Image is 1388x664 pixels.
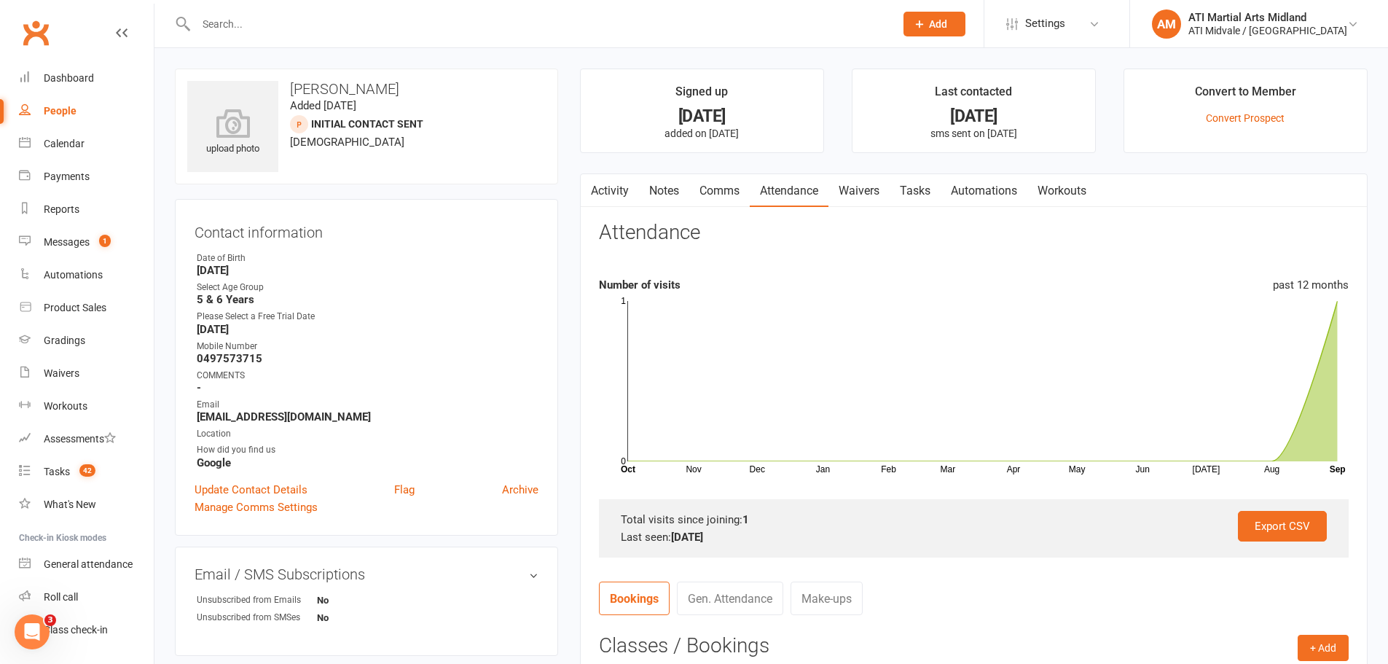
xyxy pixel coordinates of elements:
strong: [DATE] [671,531,703,544]
a: Gen. Attendance [677,582,783,615]
div: Date of Birth [197,251,538,265]
a: Bookings [599,582,670,615]
div: AM [1152,9,1181,39]
p: sms sent on [DATE] [866,128,1082,139]
strong: [DATE] [197,264,538,277]
span: INITIAL CONTACT SENT [311,118,423,130]
div: Gradings [44,335,85,346]
a: Convert Prospect [1206,112,1285,124]
a: Workouts [19,390,154,423]
span: 3 [44,614,56,626]
div: Payments [44,171,90,182]
div: Mobile Number [197,340,538,354]
a: Export CSV [1238,511,1327,542]
strong: 5 & 6 Years [197,293,538,306]
div: Messages [44,236,90,248]
strong: 1 [742,513,749,526]
a: Tasks [890,174,941,208]
div: What's New [44,499,96,510]
a: Automations [941,174,1027,208]
h3: Attendance [599,222,700,244]
div: Product Sales [44,302,106,313]
input: Search... [192,14,885,34]
div: Last seen: [621,528,1327,546]
div: Convert to Member [1195,82,1296,109]
div: Last contacted [935,82,1012,109]
a: Dashboard [19,62,154,95]
div: Automations [44,269,103,281]
p: added on [DATE] [594,128,810,139]
div: Location [197,427,538,441]
a: Calendar [19,128,154,160]
span: 1 [99,235,111,247]
a: Update Contact Details [195,481,307,499]
div: Class check-in [44,624,108,636]
a: Messages 1 [19,226,154,259]
div: Waivers [44,367,79,379]
a: General attendance kiosk mode [19,548,154,581]
div: Roll call [44,591,78,603]
a: Waivers [828,174,890,208]
div: past 12 months [1273,276,1349,294]
span: [DEMOGRAPHIC_DATA] [290,136,404,149]
div: Please Select a Free Trial Date [197,310,538,324]
a: Roll call [19,581,154,614]
div: Reports [44,203,79,215]
button: Add [903,12,965,36]
h3: [PERSON_NAME] [187,81,546,97]
a: Assessments [19,423,154,456]
strong: Google [197,456,538,469]
div: How did you find us [197,443,538,457]
a: People [19,95,154,128]
iframe: Intercom live chat [15,614,50,649]
h3: Contact information [195,219,538,241]
a: Tasks 42 [19,456,154,488]
a: Archive [502,481,538,499]
div: Unsubscribed from Emails [197,593,317,607]
a: Product Sales [19,292,154,324]
div: Unsubscribed from SMSes [197,611,317,625]
a: Manage Comms Settings [195,499,318,516]
strong: Number of visits [599,278,681,292]
div: ATI Midvale / [GEOGRAPHIC_DATA] [1188,24,1347,37]
div: Tasks [44,466,70,477]
h3: Classes / Bookings [599,635,1349,657]
div: Workouts [44,400,87,412]
strong: 0497573715 [197,352,538,365]
h3: Email / SMS Subscriptions [195,566,538,582]
a: Workouts [1027,174,1097,208]
time: Added [DATE] [290,99,356,112]
a: Make-ups [791,582,863,615]
div: Calendar [44,138,85,149]
a: Class kiosk mode [19,614,154,647]
a: Payments [19,160,154,193]
div: General attendance [44,558,133,570]
strong: No [317,612,401,623]
div: [DATE] [594,109,810,124]
span: Add [929,18,947,30]
a: Activity [581,174,639,208]
span: Settings [1025,7,1065,40]
div: People [44,105,77,117]
div: Select Age Group [197,281,538,294]
div: [DATE] [866,109,1082,124]
strong: No [317,595,401,606]
div: Total visits since joining: [621,511,1327,528]
a: Reports [19,193,154,226]
a: Automations [19,259,154,292]
strong: - [197,381,538,394]
a: Attendance [750,174,828,208]
div: Assessments [44,433,116,445]
a: What's New [19,488,154,521]
a: Waivers [19,357,154,390]
div: Signed up [675,82,728,109]
a: Gradings [19,324,154,357]
div: Dashboard [44,72,94,84]
div: ATI Martial Arts Midland [1188,11,1347,24]
span: 42 [79,464,95,477]
a: Notes [639,174,689,208]
a: Comms [689,174,750,208]
div: Email [197,398,538,412]
a: Clubworx [17,15,54,51]
a: Flag [394,481,415,499]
